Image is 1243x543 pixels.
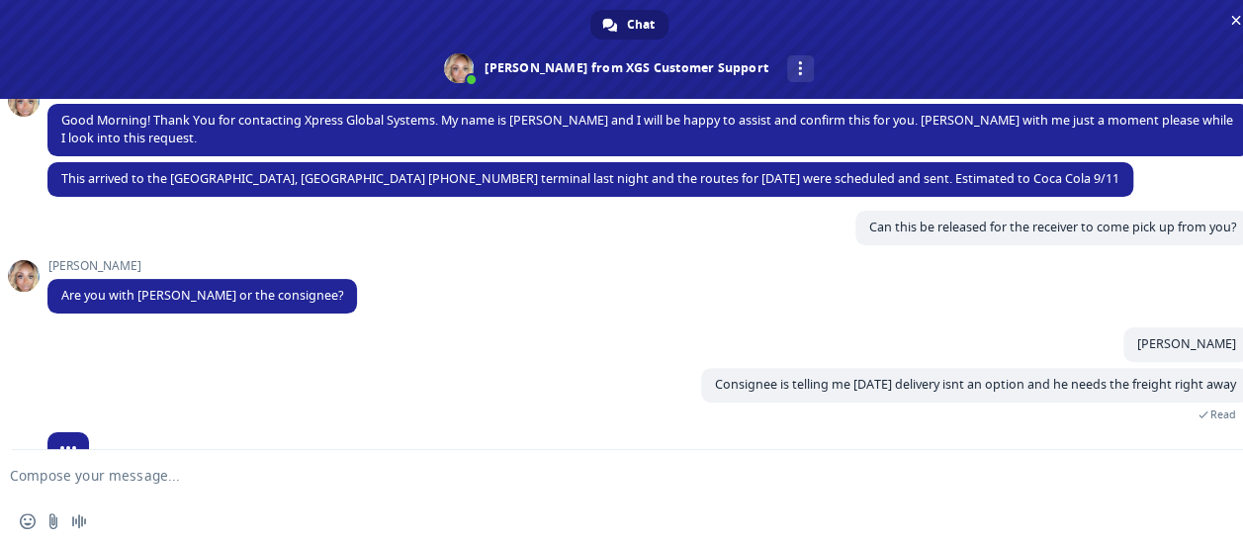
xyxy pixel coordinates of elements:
[1210,407,1236,421] span: Read
[590,10,668,40] div: Chat
[47,259,357,273] span: [PERSON_NAME]
[787,55,814,82] div: More channels
[61,170,1119,187] span: This arrived to the [GEOGRAPHIC_DATA], [GEOGRAPHIC_DATA] [PHONE_NUMBER] terminal last night and t...
[715,376,1236,393] span: Consignee is telling me [DATE] delivery isnt an option and he needs the freight right away
[45,513,61,529] span: Send a file
[869,219,1236,235] span: Can this be released for the receiver to come pick up from you?
[627,10,655,40] span: Chat
[20,513,36,529] span: Insert an emoji
[61,287,343,304] span: Are you with [PERSON_NAME] or the consignee?
[1137,335,1236,352] span: [PERSON_NAME]
[71,513,87,529] span: Audio message
[61,112,1233,146] span: Good Morning! Thank You for contacting Xpress Global Systems. My name is [PERSON_NAME] and I will...
[10,467,1185,485] textarea: Compose your message...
